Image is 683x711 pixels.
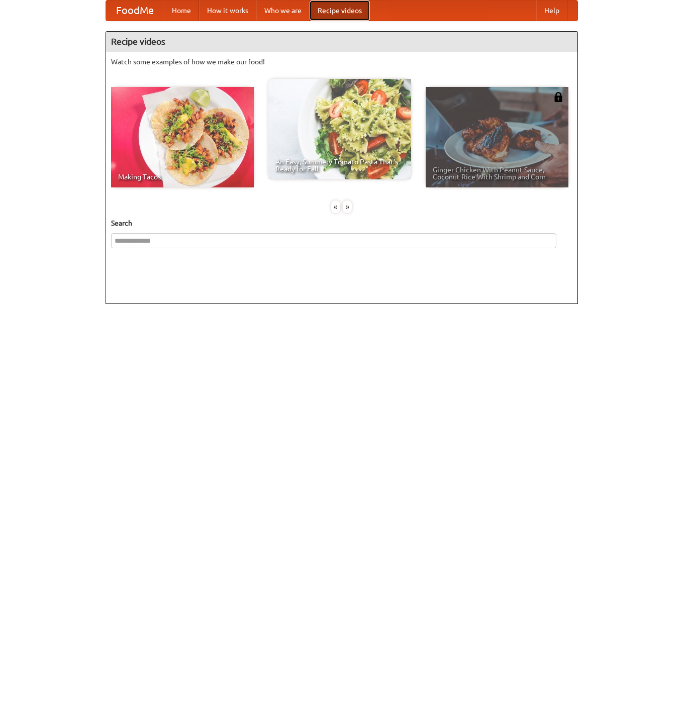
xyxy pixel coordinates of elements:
a: Recipe videos [310,1,370,21]
span: An Easy, Summery Tomato Pasta That's Ready for Fall [275,158,404,172]
a: Home [164,1,199,21]
a: Making Tacos [111,87,254,187]
h4: Recipe videos [106,32,577,52]
a: FoodMe [106,1,164,21]
span: Making Tacos [118,173,247,180]
a: How it works [199,1,256,21]
div: » [343,200,352,213]
a: Who we are [256,1,310,21]
div: « [331,200,340,213]
p: Watch some examples of how we make our food! [111,57,572,67]
h5: Search [111,218,572,228]
img: 483408.png [553,92,563,102]
a: Help [536,1,567,21]
a: An Easy, Summery Tomato Pasta That's Ready for Fall [268,79,411,179]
